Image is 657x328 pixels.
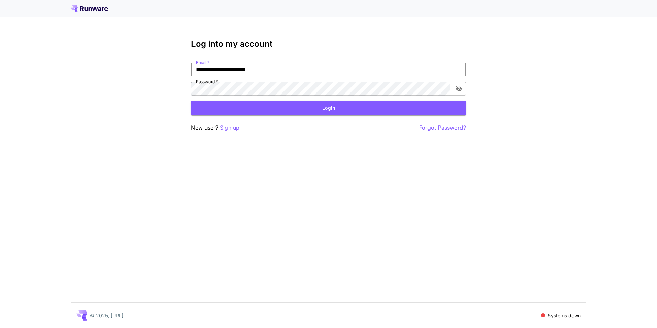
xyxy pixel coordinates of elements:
[220,123,240,132] button: Sign up
[90,312,123,319] p: © 2025, [URL]
[191,123,240,132] p: New user?
[419,123,466,132] button: Forgot Password?
[453,83,465,95] button: toggle password visibility
[196,59,209,65] label: Email
[548,312,581,319] p: Systems down
[196,79,218,85] label: Password
[191,39,466,49] h3: Log into my account
[191,101,466,115] button: Login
